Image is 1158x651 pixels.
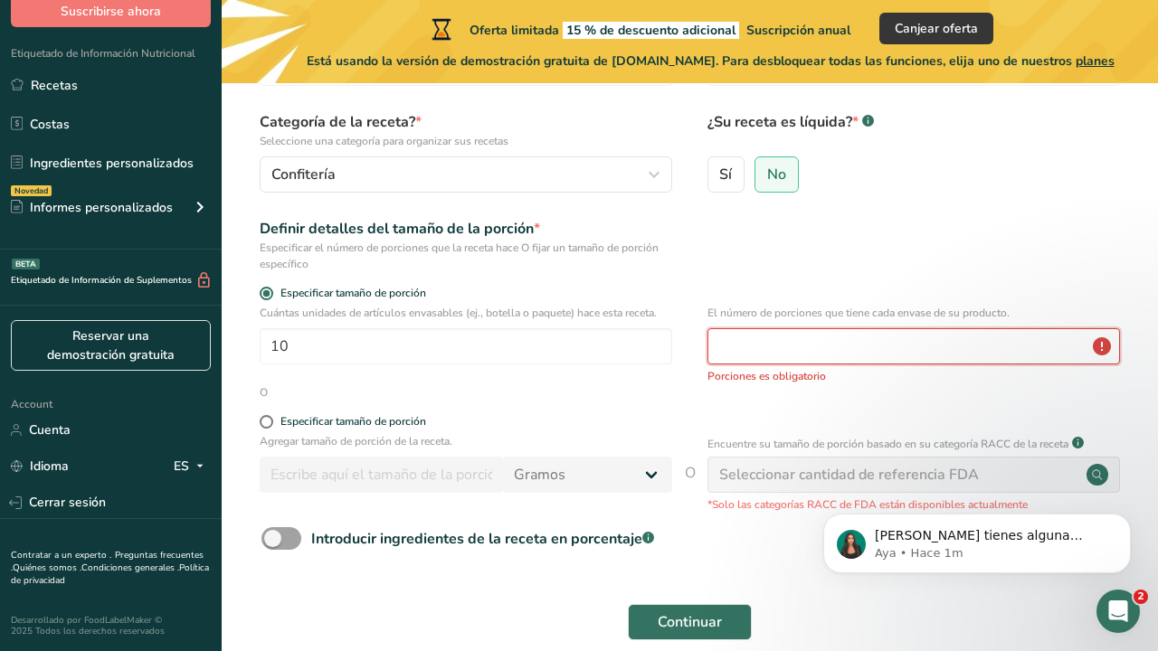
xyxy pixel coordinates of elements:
[61,2,161,21] span: Suscribirse ahora
[879,13,993,44] button: Canjear oferta
[260,133,672,149] p: Seleccione una categoría para organizar sus recetas
[260,433,672,449] p: Agregar tamaño de porción de la receta.
[280,415,426,429] div: Especificar tamaño de porción
[174,456,211,477] div: ES
[273,287,426,300] span: Especificar tamaño de porción
[746,22,850,39] span: Suscripción anual
[260,156,672,193] button: Confitería
[307,52,1115,71] span: Está usando la versión de demostración gratuita de [DOMAIN_NAME]. Para desbloquear todas las func...
[11,320,211,371] a: Reservar una demostración gratuita
[707,305,1120,321] p: El número de porciones que tiene cada envase de su producto.
[81,561,179,574] a: Condiciones generales .
[1076,52,1115,70] span: planes
[11,549,111,561] a: Contratar a un experto .
[628,604,752,640] button: Continuar
[260,218,672,240] div: Definir detalles del tamaño de la porción
[707,436,1068,452] p: Encuentre su tamaño de porción basado en su categoría RACC de la receta
[11,549,204,574] a: Preguntas frecuentes .
[260,384,268,401] div: O
[1134,590,1148,604] span: 2
[11,185,52,196] div: Novedad
[260,240,672,272] div: Especificar el número de porciones que la receta hace O fijar un tamaño de porción específico
[719,464,979,486] div: Seleccionar cantidad de referencia FDA
[685,462,696,513] span: O
[11,450,69,482] a: Idioma
[260,305,672,321] p: Cuántas unidades de artículos envasables (ej., botella o paquete) hace esta receta.
[11,615,211,637] div: Desarrollado por FoodLabelMaker © 2025 Todos los derechos reservados
[13,561,81,574] a: Quiénes somos .
[563,22,739,39] span: 15 % de descuento adicional
[260,111,672,149] label: Categoría de la receta?
[11,198,173,217] div: Informes personalizados
[271,164,336,185] span: Confitería
[260,457,503,493] input: Escribe aquí el tamaño de la porción
[311,528,654,550] div: Introducir ingredientes de la receta en porcentaje
[12,259,40,269] div: BETA
[707,368,1120,384] p: Porciones es obligatorio
[707,496,1120,513] p: *Solo las categorías RACC de FDA están disponibles actualmente
[11,561,209,587] a: Política de privacidad
[707,111,1120,149] label: ¿Su receta es líquida?
[1096,590,1140,633] iframe: Intercom live chat
[428,18,850,40] div: Oferta limitada
[895,19,978,38] span: Canjear oferta
[658,611,722,633] span: Continuar
[719,165,732,184] span: Sí
[767,165,786,184] span: No
[796,476,1158,602] iframe: Intercom notifications mensaje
